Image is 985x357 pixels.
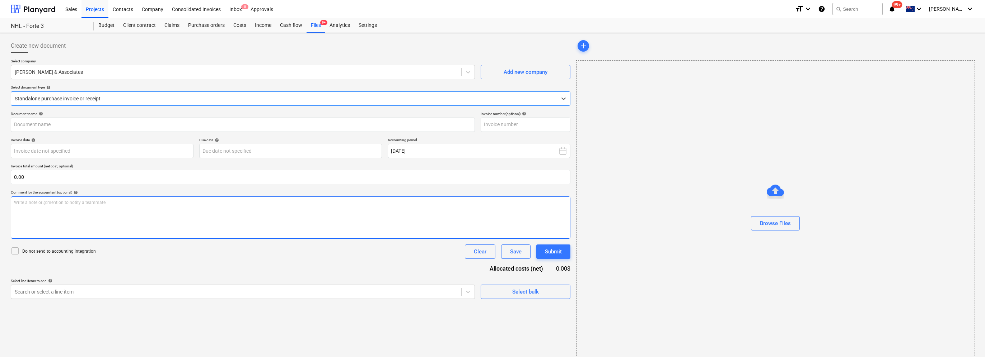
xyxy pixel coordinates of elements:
[11,164,570,170] p: Invoice total amount (net cost, optional)
[72,190,78,195] span: help
[22,248,96,254] p: Do not send to accounting integration
[520,111,526,116] span: help
[966,5,974,13] i: keyboard_arrow_down
[241,4,248,9] span: 8
[474,247,486,256] div: Clear
[888,5,896,13] i: notifications
[276,18,307,33] a: Cash flow
[251,18,276,33] a: Income
[11,111,475,116] div: Document name
[11,279,475,283] div: Select line-items to add
[11,23,85,30] div: NHL - Forte 3
[804,5,812,13] i: keyboard_arrow_down
[11,144,193,158] input: Invoice date not specified
[536,244,570,259] button: Submit
[11,170,570,184] input: Invoice total amount (net cost, optional)
[388,144,570,158] button: [DATE]
[45,85,51,90] span: help
[11,42,66,50] span: Create new document
[199,138,382,142] div: Due date
[915,5,923,13] i: keyboard_arrow_down
[11,138,193,142] div: Invoice date
[481,65,570,79] button: Add new company
[836,6,841,12] span: search
[579,42,588,50] span: add
[832,3,883,15] button: Search
[213,138,219,142] span: help
[229,18,251,33] a: Costs
[481,285,570,299] button: Select bulk
[325,18,354,33] a: Analytics
[11,190,570,195] div: Comment for the accountant (optional)
[184,18,229,33] a: Purchase orders
[354,18,381,33] a: Settings
[94,18,119,33] a: Budget
[320,20,327,25] span: 9+
[510,247,522,256] div: Save
[160,18,184,33] a: Claims
[545,247,562,256] div: Submit
[11,59,475,65] p: Select company
[199,144,382,158] input: Due date not specified
[760,219,791,228] div: Browse Files
[481,111,570,116] div: Invoice number (optional)
[30,138,36,142] span: help
[481,118,570,132] input: Invoice number
[751,216,800,230] button: Browse Files
[307,18,325,33] div: Files
[818,5,825,13] i: Knowledge base
[11,118,475,132] input: Document name
[37,111,43,116] span: help
[555,265,570,273] div: 0.00$
[465,244,495,259] button: Clear
[307,18,325,33] a: Files9+
[512,287,539,296] div: Select bulk
[795,5,804,13] i: format_size
[477,265,555,273] div: Allocated costs (net)
[11,85,570,90] div: Select document type
[504,67,547,77] div: Add new company
[501,244,531,259] button: Save
[119,18,160,33] a: Client contract
[929,6,965,12] span: [PERSON_NAME]
[388,138,570,144] p: Accounting period
[47,279,52,283] span: help
[892,1,902,8] span: 99+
